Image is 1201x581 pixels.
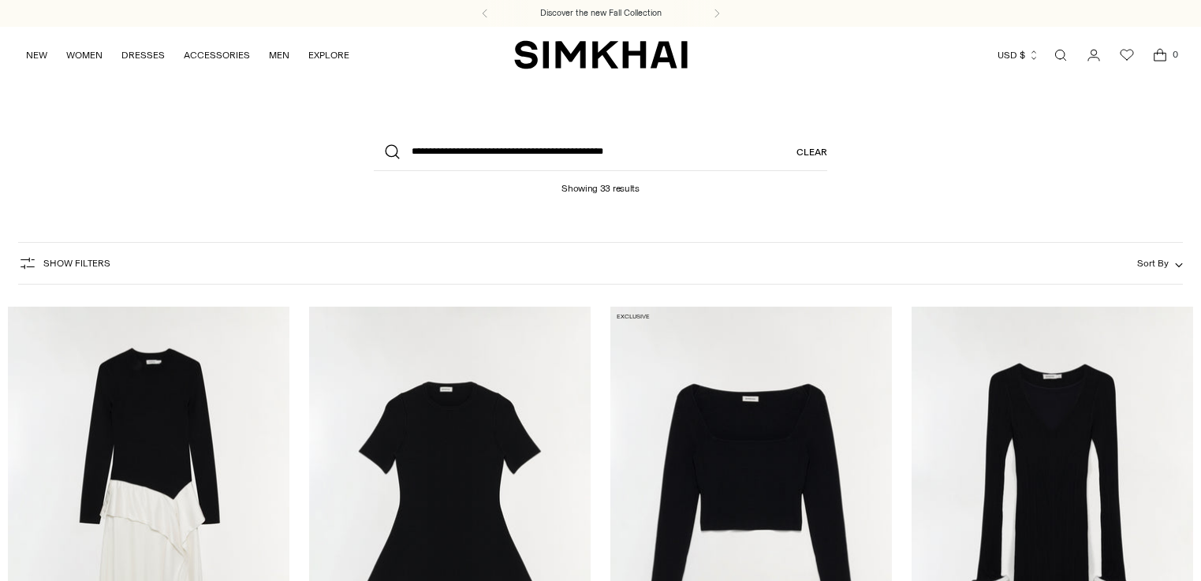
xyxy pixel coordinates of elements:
a: MEN [269,38,289,73]
span: 0 [1168,47,1182,61]
button: USD $ [998,38,1039,73]
a: WOMEN [66,38,103,73]
h1: Showing 33 results [561,171,640,194]
a: Go to the account page [1078,39,1110,71]
a: NEW [26,38,47,73]
a: ACCESSORIES [184,38,250,73]
a: Wishlist [1111,39,1143,71]
a: Discover the new Fall Collection [540,7,662,20]
button: Sort By [1137,255,1183,272]
span: Sort By [1137,258,1169,269]
a: Clear [796,133,827,171]
a: EXPLORE [308,38,349,73]
a: Open cart modal [1144,39,1176,71]
a: DRESSES [121,38,165,73]
span: Show Filters [43,258,110,269]
button: Search [374,133,412,171]
a: Open search modal [1045,39,1076,71]
button: Show Filters [18,251,110,276]
a: SIMKHAI [514,39,688,70]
